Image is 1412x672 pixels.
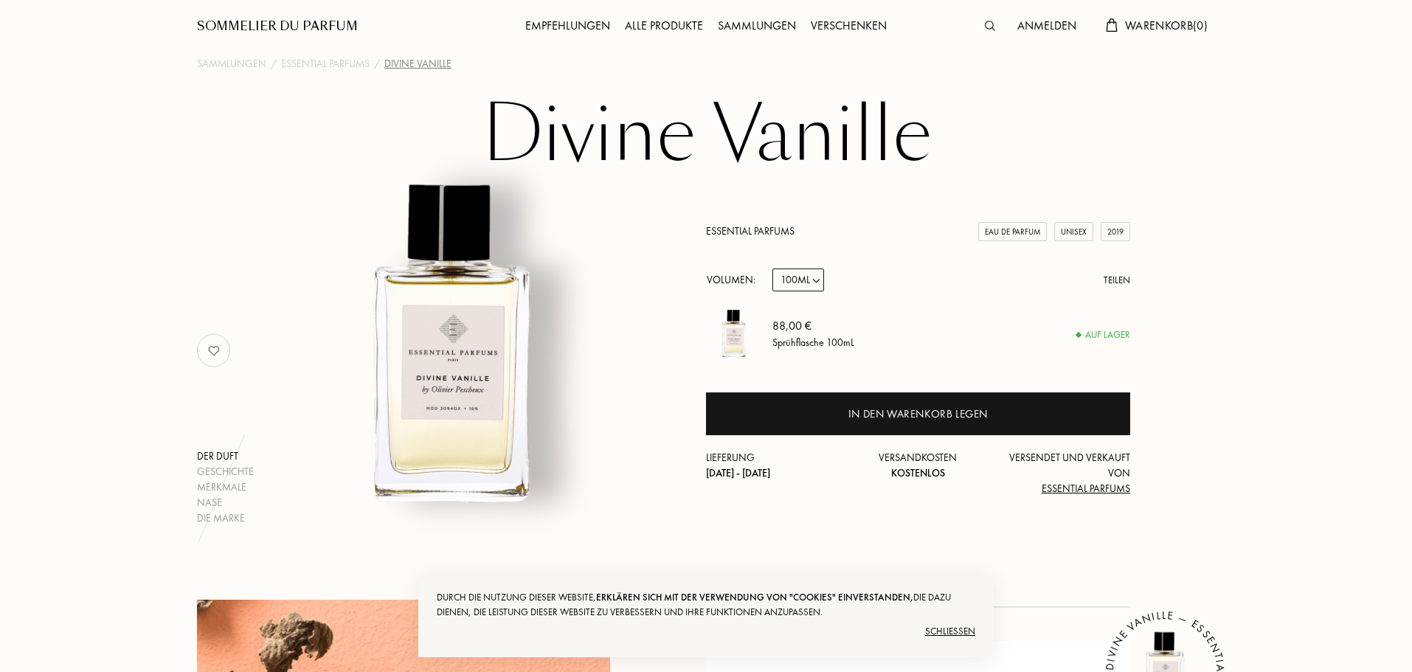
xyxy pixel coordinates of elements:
[617,18,710,33] a: Alle Produkte
[197,18,358,35] a: Sommelier du Parfum
[199,336,229,365] img: no_like_p.png
[596,591,913,603] span: erklären sich mit der Verwendung von "Cookies" einverstanden,
[772,335,854,350] div: Sprühflasche 100mL
[706,269,764,291] div: Volumen:
[1010,18,1084,33] a: Anmelden
[1106,18,1118,32] img: cart.svg
[1042,482,1130,495] span: Essential Parfums
[271,56,277,72] div: /
[281,56,370,72] a: Essential Parfums
[706,306,761,361] img: Divine Vanille Essential Parfums
[1104,273,1130,288] div: Teilen
[710,18,803,33] a: Sammlungen
[197,56,266,72] a: Sammlungen
[197,464,254,479] div: Geschichte
[197,448,254,464] div: Der Duft
[197,495,254,510] div: Nase
[437,590,975,620] div: Durch die Nutzung dieser Website, die dazu dienen, die Leistung dieser Website zu verbessern und ...
[1125,18,1208,33] span: Warenkorb ( 0 )
[197,479,254,495] div: Merkmale
[617,17,710,36] div: Alle Produkte
[1054,222,1093,242] div: Unisex
[197,510,254,526] div: Die Marke
[803,17,894,36] div: Verschenken
[706,450,848,481] div: Lieferung
[803,18,894,33] a: Verschenken
[384,56,451,72] div: Divine Vanille
[848,406,988,423] div: In den Warenkorb legen
[1010,17,1084,36] div: Anmelden
[1076,328,1130,342] div: Auf Lager
[337,94,1075,176] h1: Divine Vanille
[374,56,380,72] div: /
[706,224,795,238] a: Essential Parfums
[518,17,617,36] div: Empfehlungen
[518,18,617,33] a: Empfehlungen
[1101,222,1130,242] div: 2019
[978,222,1047,242] div: Eau de Parfum
[710,17,803,36] div: Sammlungen
[989,450,1130,496] div: Versendet und verkauft von
[269,161,634,526] img: Divine Vanille Essential Parfums
[848,450,989,481] div: Versandkosten
[985,21,995,31] img: search_icn.svg
[437,620,975,643] div: Schließen
[891,466,945,479] span: Kostenlos
[772,317,854,335] div: 88,00 €
[706,466,770,479] span: [DATE] - [DATE]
